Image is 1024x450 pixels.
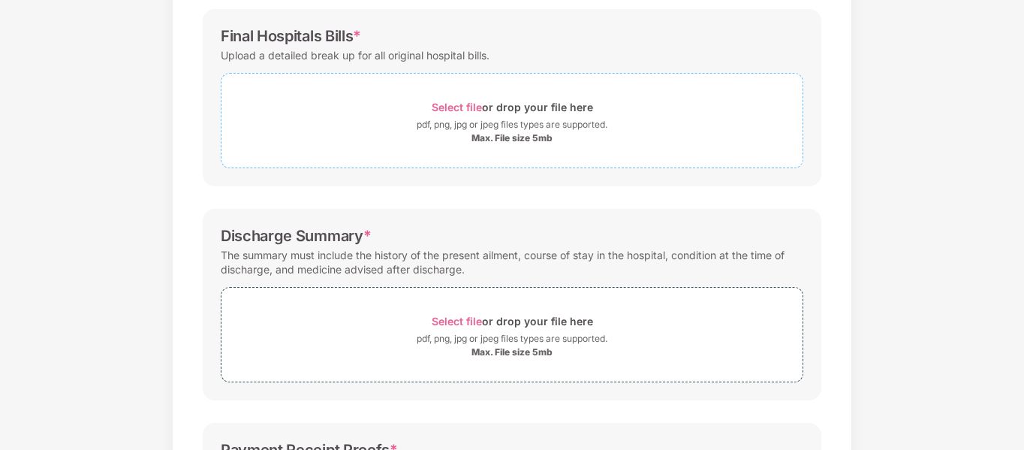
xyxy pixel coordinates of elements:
[221,45,489,65] div: Upload a detailed break up for all original hospital bills.
[221,27,361,45] div: Final Hospitals Bills
[432,101,482,113] span: Select file
[471,346,553,358] div: Max. File size 5mb
[417,331,607,346] div: pdf, png, jpg or jpeg files types are supported.
[221,227,371,245] div: Discharge Summary
[432,97,593,117] div: or drop your file here
[432,311,593,331] div: or drop your file here
[221,299,803,370] span: Select fileor drop your file herepdf, png, jpg or jpeg files types are supported.Max. File size 5mb
[471,132,553,144] div: Max. File size 5mb
[432,315,482,328] span: Select file
[221,245,803,279] div: The summary must include the history of the present ailment, course of stay in the hospital, cond...
[221,85,803,156] span: Select fileor drop your file herepdf, png, jpg or jpeg files types are supported.Max. File size 5mb
[417,117,607,132] div: pdf, png, jpg or jpeg files types are supported.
